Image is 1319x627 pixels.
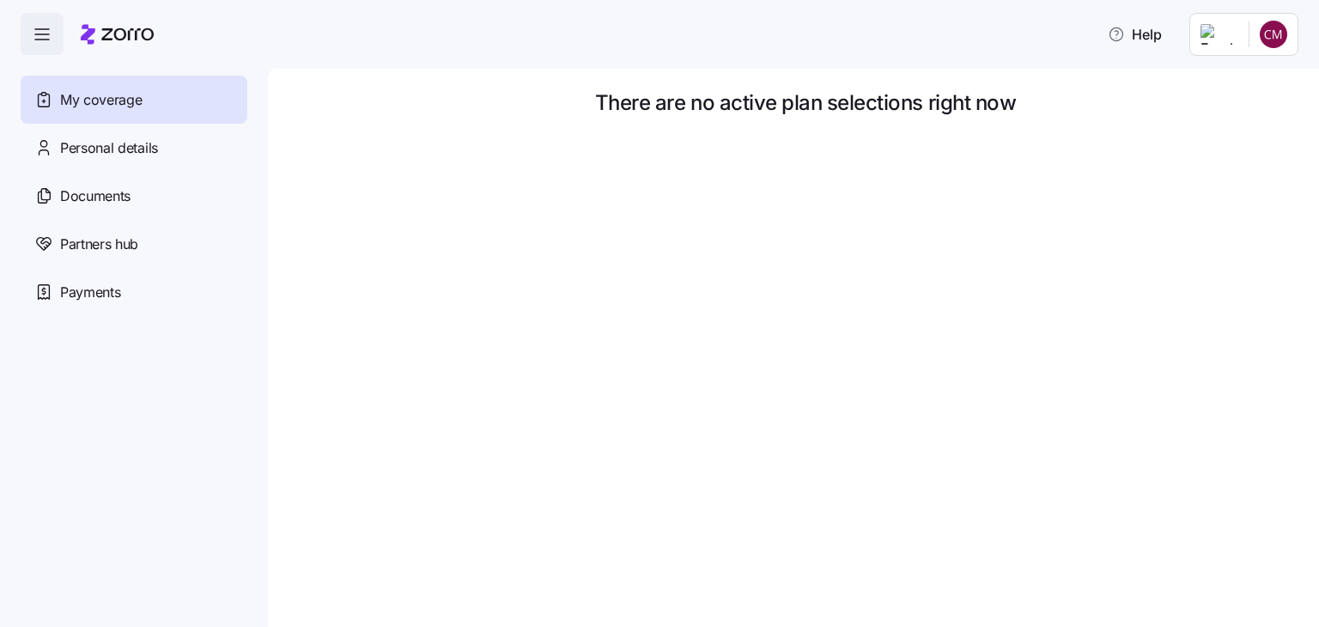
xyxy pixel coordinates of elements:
span: There are no active plan selections right now [595,93,1016,113]
img: Person sitting and waiting with coffee and laptop [629,127,982,479]
img: Employer logo [1200,24,1235,45]
span: Partners hub [60,234,138,255]
span: Help [1108,24,1162,45]
a: My coverage [21,76,247,124]
span: Payments [60,282,120,303]
span: Documents [60,186,131,207]
img: a09ddeecface2ffd40f7697e026eddfc [1260,21,1287,48]
a: Personal details [21,124,247,172]
a: Documents [21,172,247,220]
button: Help [1094,17,1176,52]
span: Personal details [60,137,158,159]
a: Partners hub [21,220,247,268]
a: Payments [21,268,247,316]
span: My coverage [60,89,142,111]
